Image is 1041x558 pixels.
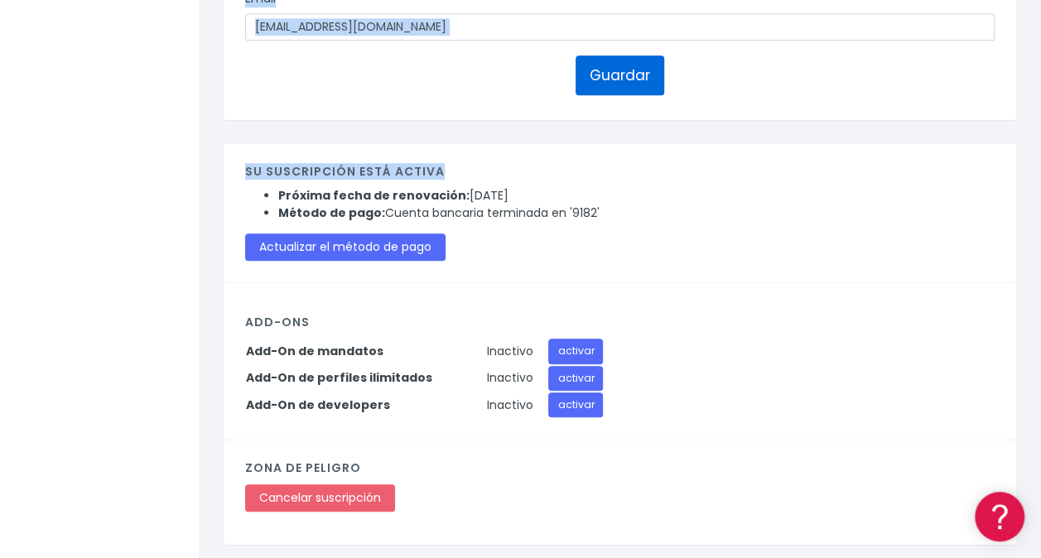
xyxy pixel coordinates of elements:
td: Inactivo [486,338,547,364]
a: activar [548,366,603,391]
strong: Método de pago: [278,204,385,221]
strong: Add-On de perfiles ilimitados [246,369,432,386]
h4: Zona de peligro [245,461,995,475]
a: activar [548,392,603,417]
a: Cancelar suscripción [245,484,395,512]
button: Guardar [576,55,664,95]
strong: Add-On de mandatos [246,343,383,359]
td: Inactivo [486,392,547,418]
td: Inactivo [486,365,547,392]
strong: Add-On de developers [246,397,390,413]
li: [DATE] [278,187,995,204]
a: activar [548,339,603,363]
li: Cuenta bancaria terminada en '9182' [278,204,995,222]
a: Actualizar el método de pago [245,233,446,261]
strong: Próxima fecha de renovación: [278,187,470,204]
h3: Su suscripción está activa [245,165,995,179]
h4: Add-Ons [245,315,995,330]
